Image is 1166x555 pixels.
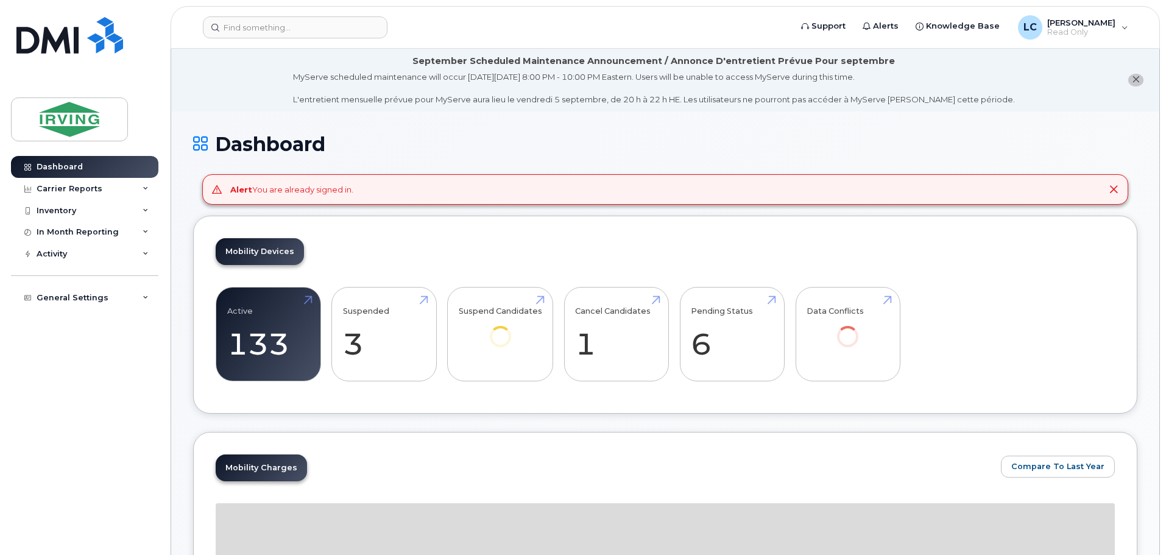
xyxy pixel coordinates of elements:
[216,454,307,481] a: Mobility Charges
[807,294,889,364] a: Data Conflicts
[216,238,304,265] a: Mobility Devices
[293,71,1015,105] div: MyServe scheduled maintenance will occur [DATE][DATE] 8:00 PM - 10:00 PM Eastern. Users will be u...
[412,55,895,68] div: September Scheduled Maintenance Announcement / Annonce D'entretient Prévue Pour septembre
[575,294,657,375] a: Cancel Candidates 1
[691,294,773,375] a: Pending Status 6
[1011,461,1104,472] span: Compare To Last Year
[1128,74,1143,87] button: close notification
[230,184,353,196] div: You are already signed in.
[230,185,252,194] strong: Alert
[227,294,309,375] a: Active 133
[459,294,542,364] a: Suspend Candidates
[343,294,425,375] a: Suspended 3
[1001,456,1115,478] button: Compare To Last Year
[193,133,1137,155] h1: Dashboard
